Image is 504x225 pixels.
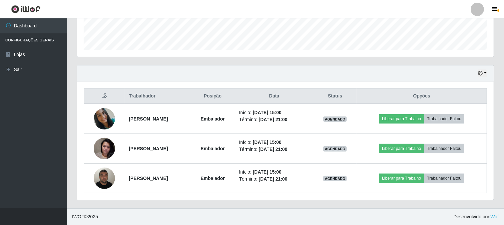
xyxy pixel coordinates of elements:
button: Trabalhador Faltou [424,174,464,183]
time: [DATE] 21:00 [259,176,287,182]
span: AGENDADO [323,117,347,122]
strong: [PERSON_NAME] [129,116,168,122]
strong: Embalador [201,146,225,151]
a: iWof [489,214,499,219]
span: IWOF [72,214,84,219]
button: Liberar para Trabalho [379,144,424,153]
th: Opções [357,88,487,104]
time: [DATE] 15:00 [253,140,281,145]
li: Início: [239,139,309,146]
th: Trabalhador [125,88,190,104]
strong: [PERSON_NAME] [129,146,168,151]
time: [DATE] 21:00 [259,147,287,152]
li: Término: [239,116,309,123]
button: Trabalhador Faltou [424,144,464,153]
strong: [PERSON_NAME] [129,176,168,181]
time: [DATE] 15:00 [253,110,281,115]
img: CoreUI Logo [11,5,41,13]
li: Início: [239,109,309,116]
th: Posição [190,88,235,104]
th: Status [313,88,357,104]
span: Desenvolvido por [453,213,499,220]
span: © 2025 . [72,213,99,220]
button: Trabalhador Faltou [424,114,464,124]
img: 1714957062897.jpeg [94,164,115,192]
img: 1682608462576.jpeg [94,134,115,163]
span: AGENDADO [323,176,347,181]
button: Liberar para Trabalho [379,174,424,183]
th: Data [235,88,313,104]
li: Término: [239,146,309,153]
time: [DATE] 21:00 [259,117,287,122]
button: Liberar para Trabalho [379,114,424,124]
time: [DATE] 15:00 [253,169,281,175]
span: AGENDADO [323,146,347,152]
li: Início: [239,169,309,176]
strong: Embalador [201,116,225,122]
li: Término: [239,176,309,183]
strong: Embalador [201,176,225,181]
img: 1693608079370.jpeg [94,108,115,130]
